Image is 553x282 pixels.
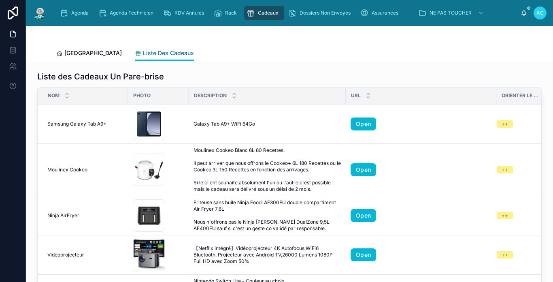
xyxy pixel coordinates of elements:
[161,6,210,20] a: RDV Annulés
[135,46,194,61] a: Liste Des Cadeaux
[71,10,89,16] span: Agenda
[502,251,508,258] div: ++
[502,92,542,99] span: Orienter le client
[286,6,356,20] a: Dossiers Non Envoyés
[53,4,521,22] div: scrollable content
[174,10,204,16] span: RDV Annulés
[502,166,508,173] div: ++
[351,163,376,176] a: Open
[56,46,122,62] a: [GEOGRAPHIC_DATA]
[64,49,122,57] span: [GEOGRAPHIC_DATA]
[110,10,153,16] span: Agenda Technicien
[351,92,361,99] span: URL
[225,10,237,16] span: Rack
[502,212,508,219] div: ++
[351,209,376,222] a: Open
[358,6,404,20] a: Assurances
[143,49,194,57] span: Liste Des Cadeaux
[416,6,488,20] a: NE PAS TOUCHER
[96,6,159,20] a: Agenda Technicien
[47,252,84,258] span: Vidéoprojecteur
[372,10,398,16] span: Assurances
[47,167,87,173] span: Moulinex Cookeo
[351,248,376,261] a: Open
[194,92,227,99] span: Description
[133,92,151,99] span: Photo
[211,6,242,20] a: Rack
[32,6,47,19] img: App logo
[47,212,79,219] span: Ninja AirFryer
[37,71,164,82] h1: Liste des Cadeaux Un Pare-brise
[300,10,351,16] span: Dossiers Non Envoyés
[194,245,341,265] span: 【Netflix intégré】Vidéoprojecteur 4K Autofocus WiFi6 Bluetooth, Projecteur avec Android TV,26000 L...
[194,121,255,127] span: Galaxy Tab A9+ WiFi 64Go
[351,117,376,130] a: Open
[536,10,544,16] span: AC
[194,147,341,192] span: Moulinex Cookeo Blanc 6L 80 Recettes. Il peut arriver que nous offrons le Cookeo+ 6L 180 Recettes...
[502,120,508,128] div: ++
[244,6,284,20] a: Cadeaux
[430,10,472,16] span: NE PAS TOUCHER
[47,121,106,127] span: Samsung Galaxy Tab A9+
[194,199,341,232] span: Friteuse sans huile Ninja Foodi AF300EU double compartiment Air Fryer 7,6L Nous n'offrons pas le ...
[57,6,94,20] a: Agenda
[48,92,60,99] span: Nom
[258,10,279,16] span: Cadeaux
